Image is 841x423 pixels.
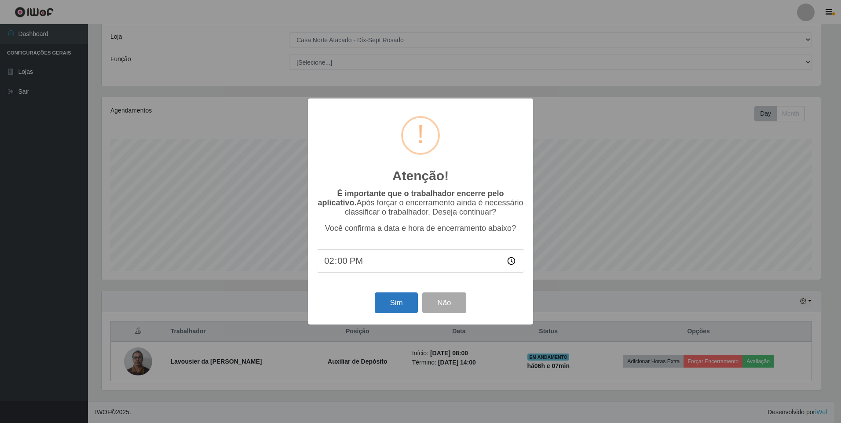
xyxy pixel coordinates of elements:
h2: Atenção! [392,168,449,184]
p: Após forçar o encerramento ainda é necessário classificar o trabalhador. Deseja continuar? [317,189,524,217]
p: Você confirma a data e hora de encerramento abaixo? [317,224,524,233]
b: É importante que o trabalhador encerre pelo aplicativo. [318,189,504,207]
button: Não [422,292,466,313]
button: Sim [375,292,417,313]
